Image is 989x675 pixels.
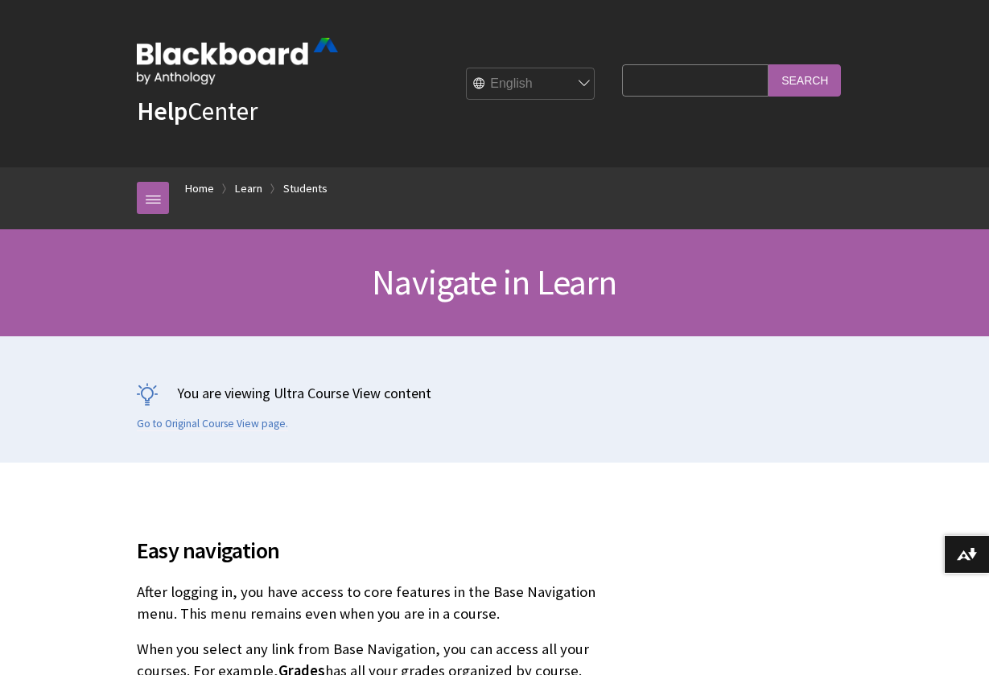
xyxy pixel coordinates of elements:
input: Search [769,64,841,96]
a: Home [185,179,214,199]
a: Learn [235,179,262,199]
a: Go to Original Course View page. [137,417,288,431]
p: You are viewing Ultra Course View content [137,383,852,403]
strong: Help [137,95,187,127]
img: Blackboard by Anthology [137,38,338,84]
span: Easy navigation [137,533,614,567]
span: Navigate in Learn [372,260,616,304]
select: Site Language Selector [467,68,595,101]
p: After logging in, you have access to core features in the Base Navigation menu. This menu remains... [137,582,614,624]
a: HelpCenter [137,95,258,127]
a: Students [283,179,328,199]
